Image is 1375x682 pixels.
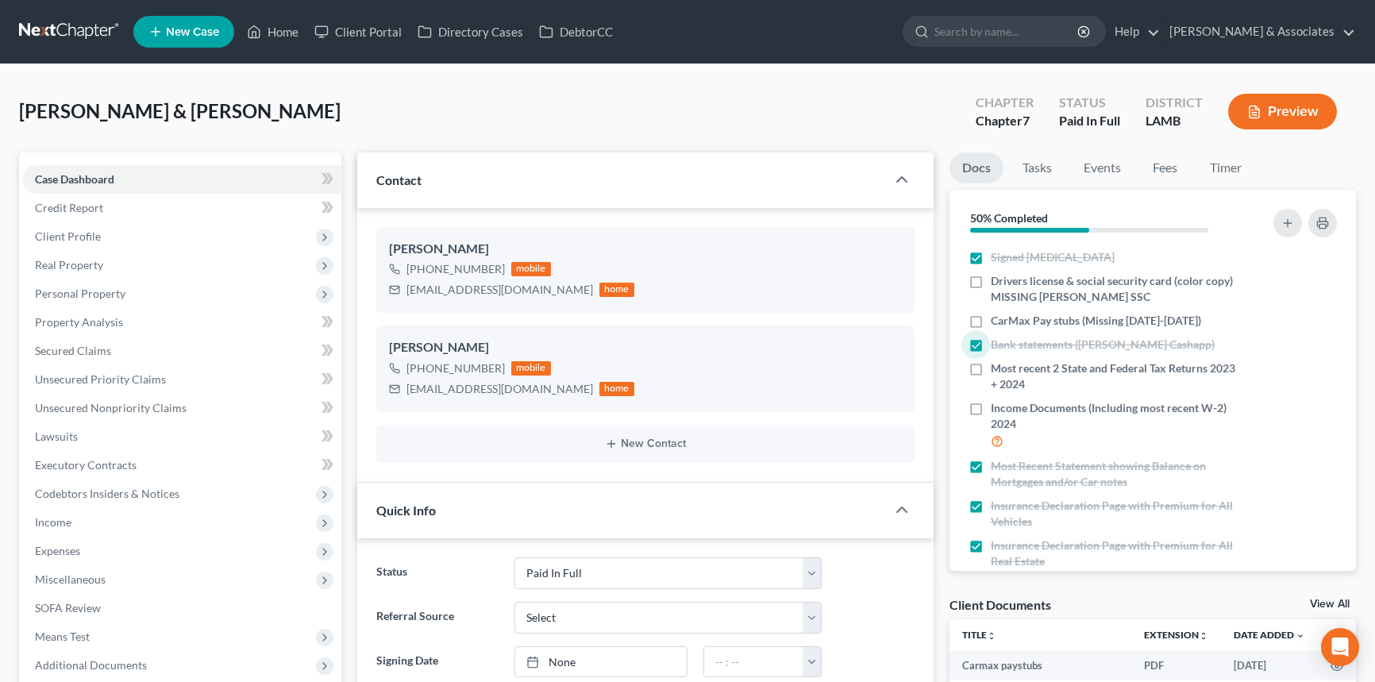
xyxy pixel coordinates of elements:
a: Docs [949,152,1003,183]
input: Search by name... [934,17,1080,46]
div: Chapter [976,94,1034,112]
label: Status [368,557,506,589]
span: Miscellaneous [35,572,106,586]
div: [PERSON_NAME] [389,338,902,357]
span: Contact [376,172,422,187]
input: -- : -- [704,647,804,677]
span: Means Test [35,630,90,643]
a: Secured Claims [22,337,341,365]
a: Help [1107,17,1160,46]
span: Drivers license & social security card (color copy) MISSING [PERSON_NAME] SSC [991,273,1241,305]
span: Most Recent Statement showing Balance on Mortgages and/or Car notes [991,458,1241,490]
span: Insurance Declaration Page with Premium for All Vehicles [991,498,1241,530]
div: mobile [511,361,551,376]
span: Credit Report [35,201,103,214]
a: Titleunfold_more [962,629,996,641]
div: Paid In Full [1059,112,1120,130]
td: PDF [1131,651,1221,680]
span: New Case [166,26,219,38]
a: SOFA Review [22,594,341,622]
a: Credit Report [22,194,341,222]
span: Personal Property [35,287,125,300]
a: Timer [1197,152,1254,183]
span: Executory Contracts [35,458,137,472]
span: Unsecured Nonpriority Claims [35,401,187,414]
a: Client Portal [306,17,410,46]
div: [PHONE_NUMBER] [406,261,505,277]
a: None [515,647,686,677]
td: Carmax paystubs [949,651,1132,680]
a: Date Added expand_more [1234,629,1305,641]
span: SOFA Review [35,601,101,615]
span: Insurance Declaration Page with Premium for All Real Estate [991,538,1241,569]
a: Events [1071,152,1134,183]
div: home [599,283,634,297]
span: Lawsuits [35,430,78,443]
span: Case Dashboard [35,172,114,186]
div: mobile [511,262,551,276]
span: Bank statements ([PERSON_NAME] Cashapp) [991,337,1215,353]
span: Unsecured Priority Claims [35,372,166,386]
a: Lawsuits [22,422,341,451]
span: Additional Documents [35,658,147,672]
span: Income [35,515,71,529]
span: Expenses [35,544,80,557]
div: [PERSON_NAME] [389,240,902,259]
div: LAMB [1146,112,1203,130]
strong: 50% Completed [970,211,1048,225]
div: Client Documents [949,596,1051,613]
a: Executory Contracts [22,451,341,480]
a: [PERSON_NAME] & Associates [1161,17,1355,46]
a: Property Analysis [22,308,341,337]
div: home [599,382,634,396]
div: [PHONE_NUMBER] [406,360,505,376]
div: [EMAIL_ADDRESS][DOMAIN_NAME] [406,282,593,298]
a: DebtorCC [531,17,621,46]
div: [EMAIL_ADDRESS][DOMAIN_NAME] [406,381,593,397]
div: District [1146,94,1203,112]
span: Secured Claims [35,344,111,357]
a: Tasks [1010,152,1065,183]
a: Home [239,17,306,46]
a: Case Dashboard [22,165,341,194]
a: Unsecured Nonpriority Claims [22,394,341,422]
a: Directory Cases [410,17,531,46]
td: [DATE] [1221,651,1318,680]
span: Most recent 2 State and Federal Tax Returns 2023 + 2024 [991,360,1241,392]
span: Quick Info [376,503,436,518]
span: Signed [MEDICAL_DATA] [991,249,1115,265]
a: View All [1310,599,1350,610]
button: New Contact [389,437,902,450]
span: Income Documents (Including most recent W-2) 2024 [991,400,1241,432]
a: Unsecured Priority Claims [22,365,341,394]
label: Referral Source [368,602,506,634]
div: Chapter [976,112,1034,130]
a: Extensionunfold_more [1144,629,1208,641]
i: unfold_more [1199,631,1208,641]
a: Fees [1140,152,1191,183]
i: expand_more [1296,631,1305,641]
span: Property Analysis [35,315,123,329]
label: Signing Date [368,646,506,678]
div: Open Intercom Messenger [1321,628,1359,666]
span: Client Profile [35,229,101,243]
span: [PERSON_NAME] & [PERSON_NAME] [19,99,341,122]
span: CarMax Pay stubs (Missing [DATE]-[DATE]) [991,313,1201,329]
span: 7 [1023,113,1030,128]
div: Status [1059,94,1120,112]
span: Real Property [35,258,103,272]
span: Codebtors Insiders & Notices [35,487,179,500]
button: Preview [1228,94,1337,129]
i: unfold_more [987,631,996,641]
